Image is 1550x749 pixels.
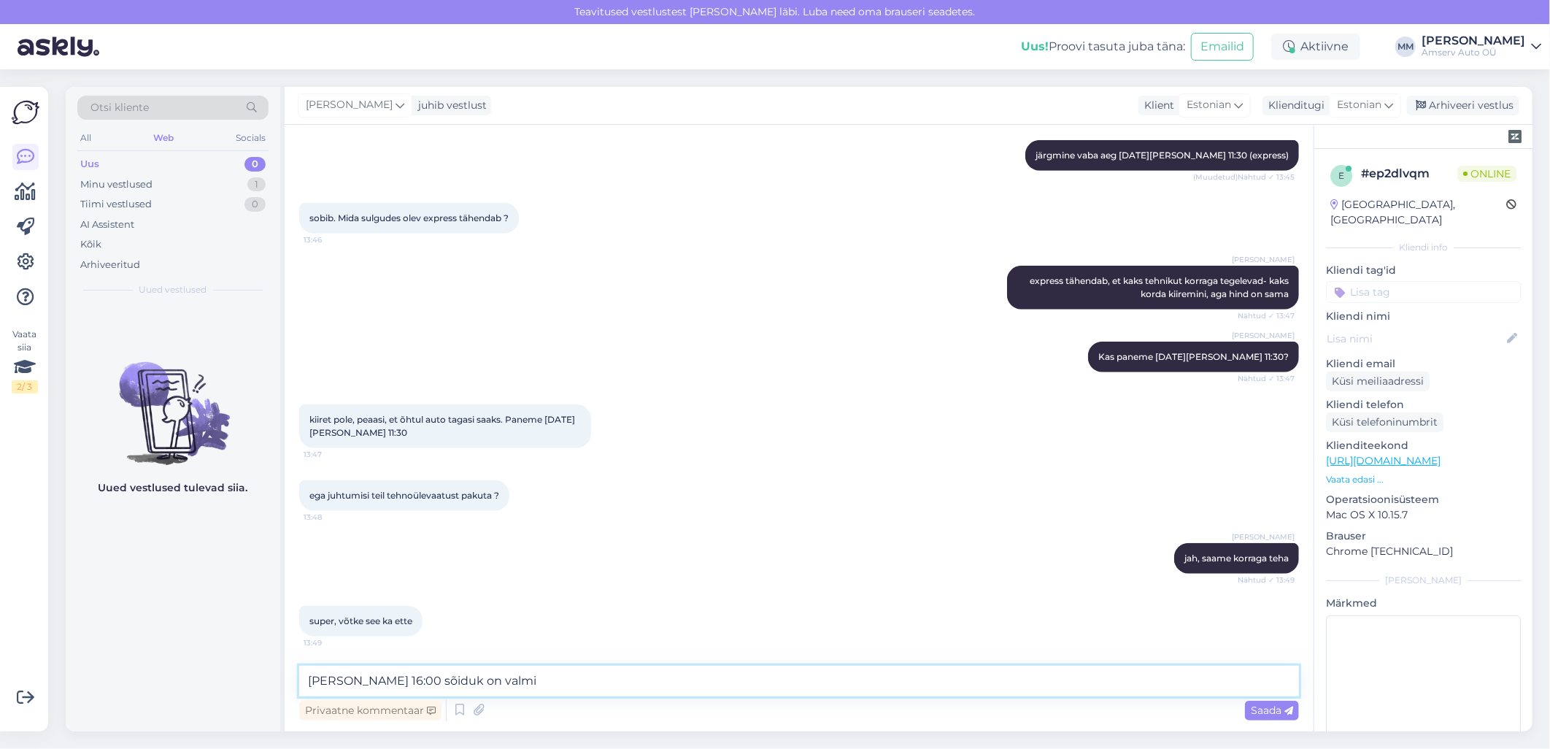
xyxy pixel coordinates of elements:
[1326,454,1441,467] a: [URL][DOMAIN_NAME]
[1326,356,1521,372] p: Kliendi email
[1337,97,1381,113] span: Estonian
[1098,351,1289,362] span: Kas paneme [DATE][PERSON_NAME] 11:30?
[1326,473,1521,486] p: Vaata edasi ...
[1232,254,1295,265] span: [PERSON_NAME]
[80,218,134,232] div: AI Assistent
[1326,492,1521,507] p: Operatsioonisüsteem
[244,197,266,212] div: 0
[1395,37,1416,57] div: MM
[304,512,358,523] span: 13:48
[1232,330,1295,341] span: [PERSON_NAME]
[1238,373,1295,384] span: Nähtud ✓ 13:47
[80,258,140,272] div: Arhiveeritud
[1422,47,1525,58] div: Amserv Auto OÜ
[309,490,499,501] span: ega juhtumisi teil tehnoülevaatust pakuta ?
[1326,263,1521,278] p: Kliendi tag'id
[80,197,152,212] div: Tiimi vestlused
[1232,531,1295,542] span: [PERSON_NAME]
[99,480,248,496] p: Uued vestlused tulevad siia.
[1326,372,1430,391] div: Küsi meiliaadressi
[150,128,177,147] div: Web
[1508,130,1522,143] img: zendesk
[1191,33,1254,61] button: Emailid
[77,128,94,147] div: All
[412,98,487,113] div: juhib vestlust
[309,414,575,438] span: kiiret pole, peaasi, et õhtul auto tagasi saaks. Paneme [DATE][PERSON_NAME] 11:30
[1021,38,1185,55] div: Proovi tasuta juba täna:
[80,237,101,252] div: Kõik
[1238,310,1295,321] span: Nähtud ✓ 13:47
[247,177,266,192] div: 1
[1407,96,1519,115] div: Arhiveeri vestlus
[244,157,266,172] div: 0
[1326,397,1521,412] p: Kliendi telefon
[1361,165,1457,183] div: # ep2dlvqm
[1326,309,1521,324] p: Kliendi nimi
[1238,575,1295,585] span: Nähtud ✓ 13:49
[12,328,38,393] div: Vaata siia
[66,336,280,467] img: No chats
[233,128,269,147] div: Socials
[1021,39,1049,53] b: Uus!
[1036,150,1289,161] span: järgmine vaba aeg [DATE][PERSON_NAME] 11:30 (express)
[304,234,358,245] span: 13:46
[1326,544,1521,559] p: Chrome [TECHNICAL_ID]
[1193,172,1295,183] span: (Muudetud) Nähtud ✓ 13:45
[1422,35,1525,47] div: [PERSON_NAME]
[1327,331,1504,347] input: Lisa nimi
[1326,596,1521,611] p: Märkmed
[1326,412,1443,432] div: Küsi telefoninumbrit
[12,380,38,393] div: 2 / 3
[1457,166,1516,182] span: Online
[299,666,1299,696] textarea: [PERSON_NAME] 16:00 sõiduk on valmi
[1271,34,1360,60] div: Aktiivne
[1251,704,1293,717] span: Saada
[1326,241,1521,254] div: Kliendi info
[12,99,39,126] img: Askly Logo
[1138,98,1174,113] div: Klient
[80,157,99,172] div: Uus
[1326,529,1521,544] p: Brauser
[1422,35,1541,58] a: [PERSON_NAME]Amserv Auto OÜ
[80,177,153,192] div: Minu vestlused
[309,212,509,223] span: sobib. Mida sulgudes olev express tähendab ?
[1262,98,1325,113] div: Klienditugi
[1326,507,1521,523] p: Mac OS X 10.15.7
[309,615,412,626] span: super, võtke see ka ette
[1187,97,1231,113] span: Estonian
[1326,574,1521,587] div: [PERSON_NAME]
[1184,553,1289,564] span: jah, saame korraga teha
[304,449,358,460] span: 13:47
[139,283,207,296] span: Uued vestlused
[90,100,149,115] span: Otsi kliente
[1330,197,1506,228] div: [GEOGRAPHIC_DATA], [GEOGRAPHIC_DATA]
[306,97,393,113] span: [PERSON_NAME]
[1326,281,1521,303] input: Lisa tag
[1326,438,1521,453] p: Klienditeekond
[299,701,442,721] div: Privaatne kommentaar
[1030,275,1291,299] span: express tähendab, et kaks tehnikut korraga tegelevad- kaks korda kiiremini, aga hind on sama
[1338,170,1344,181] span: e
[304,637,358,648] span: 13:49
